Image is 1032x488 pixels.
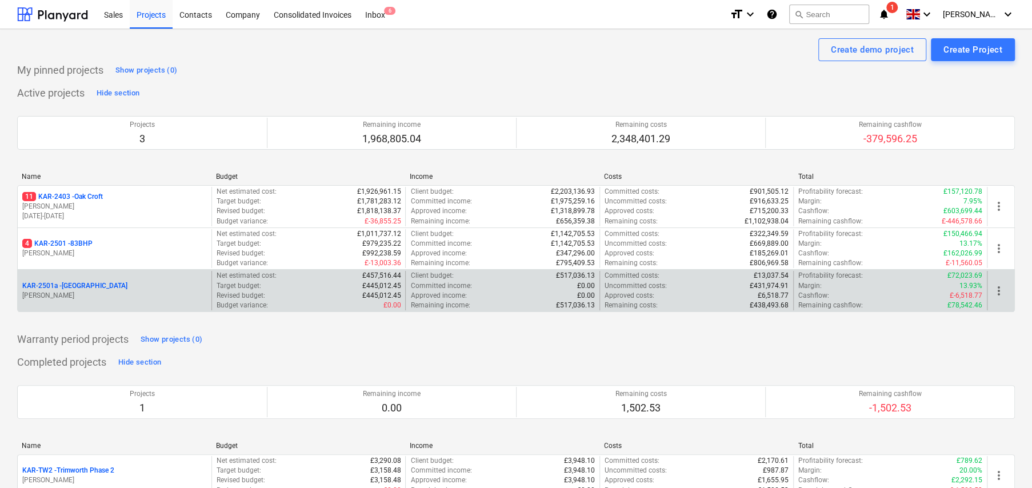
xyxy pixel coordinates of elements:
[750,301,789,310] p: £438,493.68
[1001,7,1015,21] i: keyboard_arrow_down
[605,301,658,310] p: Remaining costs :
[564,475,595,485] p: £3,948.10
[410,258,470,268] p: Remaining income :
[604,442,789,450] div: Costs
[798,229,863,239] p: Profitability forecast :
[410,442,595,450] div: Income
[217,229,277,239] p: Net estimated cost :
[605,475,654,485] p: Approved costs :
[605,249,654,258] p: Approved costs :
[364,258,401,268] p: £-13,003.36
[362,271,401,281] p: £457,516.44
[943,10,1000,19] span: [PERSON_NAME]
[745,217,789,226] p: £1,102,938.04
[605,229,659,239] p: Committed costs :
[963,197,982,206] p: 7.95%
[605,456,659,466] p: Committed costs :
[22,192,36,201] span: 11
[22,239,207,258] div: 4KAR-2501 -83BHP[PERSON_NAME]
[217,206,265,216] p: Revised budget :
[217,466,261,475] p: Target budget :
[118,356,161,369] div: Hide section
[931,38,1015,61] button: Create Project
[217,475,265,485] p: Revised budget :
[217,301,268,310] p: Budget variance :
[611,132,670,146] p: 2,348,401.29
[951,475,982,485] p: £2,292.15
[217,187,277,197] p: Net estimated cost :
[975,433,1032,488] iframe: Chat Widget
[750,206,789,216] p: £715,200.33
[604,173,789,181] div: Costs
[17,86,85,100] p: Active projects
[410,197,471,206] p: Committed income :
[410,281,471,291] p: Committed income :
[605,271,659,281] p: Committed costs :
[17,63,103,77] p: My pinned projects
[556,258,595,268] p: £795,409.53
[216,442,401,450] div: Budget
[605,206,654,216] p: Approved costs :
[959,281,982,291] p: 13.93%
[743,7,757,21] i: keyboard_arrow_down
[730,7,743,21] i: format_size
[754,271,789,281] p: £13,037.54
[947,271,982,281] p: £72,023.69
[22,475,207,485] p: [PERSON_NAME]
[615,401,667,415] p: 1,502.53
[798,187,863,197] p: Profitability forecast :
[943,229,982,239] p: £150,466.94
[370,456,401,466] p: £3,290.08
[410,291,466,301] p: Approved income :
[22,192,207,221] div: 11KAR-2403 -Oak Croft[PERSON_NAME][DATE]-[DATE]
[383,301,401,310] p: £0.00
[410,301,470,310] p: Remaining income :
[130,389,155,399] p: Projects
[357,229,401,239] p: £1,011,737.12
[551,197,595,206] p: £1,975,259.16
[564,466,595,475] p: £3,948.10
[217,281,261,291] p: Target budget :
[750,229,789,239] p: £322,349.59
[615,389,667,399] p: Remaining costs
[763,466,789,475] p: £987.87
[750,239,789,249] p: £669,889.00
[946,258,982,268] p: £-11,560.05
[798,281,822,291] p: Margin :
[410,271,453,281] p: Client budget :
[384,7,395,15] span: 6
[605,187,659,197] p: Committed costs :
[357,187,401,197] p: £1,926,961.15
[798,456,863,466] p: Profitability forecast :
[611,120,670,130] p: Remaining costs
[22,291,207,301] p: [PERSON_NAME]
[750,187,789,197] p: £901,505.12
[410,229,453,239] p: Client budget :
[766,7,778,21] i: Knowledge base
[878,7,890,21] i: notifications
[217,456,277,466] p: Net estimated cost :
[22,281,127,291] p: KAR-2501a - [GEOGRAPHIC_DATA]
[943,187,982,197] p: £157,120.78
[22,192,103,202] p: KAR-2403 - Oak Croft
[17,355,106,369] p: Completed projects
[886,2,898,13] span: 1
[556,301,595,310] p: £517,036.13
[22,466,207,485] div: KAR-TW2 -Trimworth Phase 2[PERSON_NAME]
[370,475,401,485] p: £3,158.48
[357,206,401,216] p: £1,818,138.37
[115,353,164,371] button: Hide section
[217,239,261,249] p: Target budget :
[22,202,207,211] p: [PERSON_NAME]
[943,206,982,216] p: £603,699.44
[920,7,934,21] i: keyboard_arrow_down
[362,291,401,301] p: £445,012.45
[942,217,982,226] p: £-446,578.66
[217,197,261,206] p: Target budget :
[758,456,789,466] p: £2,170.61
[605,466,667,475] p: Uncommitted costs :
[130,132,155,146] p: 3
[750,258,789,268] p: £806,969.58
[141,333,202,346] div: Show projects (0)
